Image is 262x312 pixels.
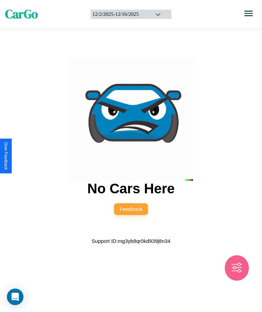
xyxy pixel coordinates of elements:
img: car [69,57,193,181]
p: Support ID: mg3yb8qr0kd939j8n34 [92,236,171,246]
span: CarGo [5,6,38,22]
div: Give Feedback [3,142,8,170]
button: Feedback [114,203,148,215]
div: Open Intercom Messenger [7,289,23,305]
h2: No Cars Here [87,181,174,196]
div: 12 / 2 / 2025 - 12 / 16 / 2025 [92,11,146,17]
